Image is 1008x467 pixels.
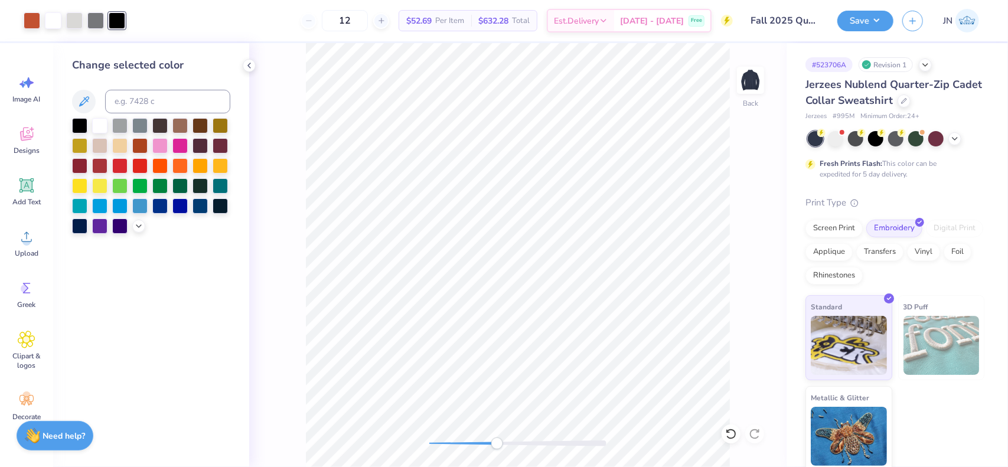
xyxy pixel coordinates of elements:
[943,14,952,28] span: JN
[837,11,893,31] button: Save
[491,437,503,449] div: Accessibility label
[907,243,940,261] div: Vinyl
[15,249,38,258] span: Upload
[811,407,887,466] img: Metallic & Glitter
[12,412,41,422] span: Decorate
[478,15,508,27] span: $632.28
[742,9,828,32] input: Untitled Design
[105,90,230,113] input: e.g. 7428 c
[7,351,46,370] span: Clipart & logos
[859,57,913,72] div: Revision 1
[743,98,758,109] div: Back
[406,15,432,27] span: $52.69
[435,15,464,27] span: Per Item
[938,9,984,32] a: JN
[620,15,684,27] span: [DATE] - [DATE]
[322,10,368,31] input: – –
[811,391,869,404] span: Metallic & Glitter
[903,316,980,375] img: 3D Puff
[833,112,854,122] span: # 995M
[72,57,230,73] div: Change selected color
[955,9,979,32] img: Jacky Noya
[805,57,853,72] div: # 523706A
[866,220,922,237] div: Embroidery
[805,196,984,210] div: Print Type
[926,220,983,237] div: Digital Print
[512,15,530,27] span: Total
[554,15,599,27] span: Est. Delivery
[811,316,887,375] img: Standard
[805,267,863,285] div: Rhinestones
[944,243,971,261] div: Foil
[18,300,36,309] span: Greek
[860,112,919,122] span: Minimum Order: 24 +
[14,146,40,155] span: Designs
[739,68,762,92] img: Back
[805,243,853,261] div: Applique
[805,220,863,237] div: Screen Print
[820,158,965,179] div: This color can be expedited for 5 day delivery.
[856,243,903,261] div: Transfers
[12,197,41,207] span: Add Text
[820,159,882,168] strong: Fresh Prints Flash:
[43,430,86,442] strong: Need help?
[805,77,982,107] span: Jerzees Nublend Quarter-Zip Cadet Collar Sweatshirt
[805,112,827,122] span: Jerzees
[13,94,41,104] span: Image AI
[691,17,702,25] span: Free
[903,301,928,313] span: 3D Puff
[811,301,842,313] span: Standard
